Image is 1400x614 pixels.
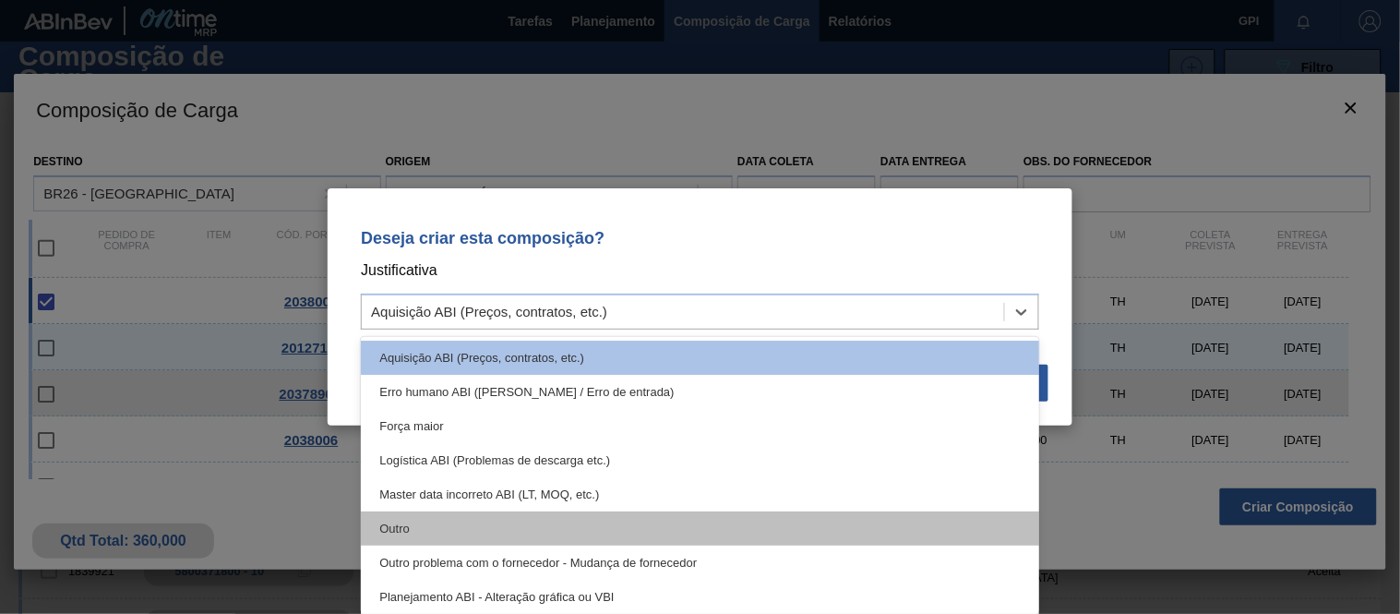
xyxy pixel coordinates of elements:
div: Planejamento ABI - Alteração gráfica ou VBI [361,580,1039,614]
div: Outro [361,512,1039,546]
p: Justificativa [361,259,1039,283]
div: Master data incorreto ABI (LT, MOQ, etc.) [361,477,1039,512]
div: Aquisição ABI (Preços, contratos, etc.) [371,305,607,320]
div: Logística ABI (Problemas de descarga etc.) [361,443,1039,477]
div: Força maior [361,409,1039,443]
div: Outro problema com o fornecedor - Mudança de fornecedor [361,546,1039,580]
p: Deseja criar esta composição? [361,229,1039,247]
div: Erro humano ABI ([PERSON_NAME] / Erro de entrada) [361,375,1039,409]
div: Aquisição ABI (Preços, contratos, etc.) [361,341,1039,375]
